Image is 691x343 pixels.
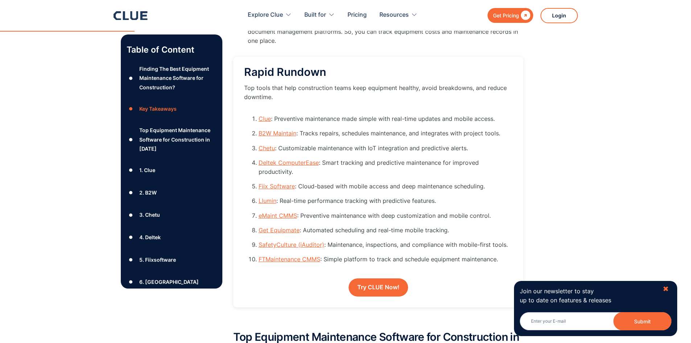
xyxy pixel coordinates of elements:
p: ‍ [233,315,523,324]
a: ●2. B2W [127,187,217,198]
li: : Preventive maintenance made simple with real-time updates and mobile access. [259,114,513,123]
div: Finding The Best Equipment Maintenance Software for Construction? [139,64,216,92]
div: ● [127,134,135,145]
div: Top Equipment Maintenance Software for Construction in [DATE] [139,126,216,153]
div: Key Takeaways [139,104,177,113]
a: ●3. Chetu [127,209,217,220]
div: ● [127,232,135,243]
div: 3. Chetu [139,210,160,219]
a: ●5. Fiixsoftware [127,254,217,265]
div: ✖ [663,285,669,294]
div: Built for [304,4,335,26]
a: Get Pricing [488,8,533,23]
li: : Preventive maintenance with deep customization and mobile control. [259,211,513,220]
div: ● [127,187,135,198]
a: eMaint CMMS [259,212,297,219]
a: ●Key Takeaways [127,103,217,114]
a: ●1. Clue [127,165,217,176]
p: Join our newsletter to stay up to date on features & releases [520,287,656,305]
a: Chetu [259,144,275,152]
a: FTMaintenance CMMS [259,256,320,263]
div: 5. Fiixsoftware [139,255,176,264]
div: 6. [GEOGRAPHIC_DATA] [139,277,199,286]
div: ● [127,277,135,287]
li: : Customizable maintenance with IoT integration and predictive alerts. [259,144,513,153]
a: Login [540,8,578,23]
a: ●Top Equipment Maintenance Software for Construction in [DATE] [127,126,217,153]
li: : Cloud-based with mobile access and deep maintenance scheduling. [259,182,513,191]
a: SafetyCulture (iAuditor) [259,241,324,248]
div: Resources [379,4,409,26]
div: Get Pricing [493,11,519,20]
div: ● [127,254,135,265]
div: Resources [379,4,418,26]
a: ●6. [GEOGRAPHIC_DATA] [127,277,217,287]
li: : Tracks repairs, schedules maintenance, and integrates with project tools. [259,129,513,138]
div: ● [127,103,135,114]
a: Try CLUE Now! [349,278,408,296]
div: Explore Clue [248,4,292,26]
a: Clue [259,115,271,122]
div: 4. Deltek [139,233,161,242]
input: Enter your E-mail [520,312,671,330]
div: Explore Clue [248,4,283,26]
p: Table of Content [127,44,217,56]
li: The software integrates with other tools like project management, accounting systems, or document... [248,18,523,46]
div:  [519,11,530,20]
a: Pricing [347,4,367,26]
a: B2W Maintain [259,130,296,137]
div: Built for [304,4,326,26]
p: Top tools that help construction teams keep equipment healthy, avoid breakdowns, and reduce downt... [244,83,513,102]
li: : Real-time performance tracking with predictive features. [259,196,513,205]
div: 1. Clue [139,166,155,175]
span: Rapid Rundown [244,65,326,78]
li: : Automated scheduling and real-time mobile tracking. [259,226,513,235]
a: Llumin [259,197,276,204]
a: Fiix Software [259,183,295,190]
a: ●4. Deltek [127,232,217,243]
button: Submit [613,312,671,330]
a: Get Equipmate [259,226,300,234]
li: : Smart tracking and predictive maintenance for improved productivity. [259,158,513,176]
div: ● [127,165,135,176]
a: ●Finding The Best Equipment Maintenance Software for Construction? [127,64,217,92]
li: : Simple platform to track and schedule equipment maintenance. [259,255,513,264]
div: ● [127,209,135,220]
div: 2. B2W [139,188,157,197]
li: : Maintenance, inspections, and compliance with mobile-first tools. [259,240,513,249]
div: ● [127,73,135,83]
a: Deltek ComputerEase [259,159,319,166]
